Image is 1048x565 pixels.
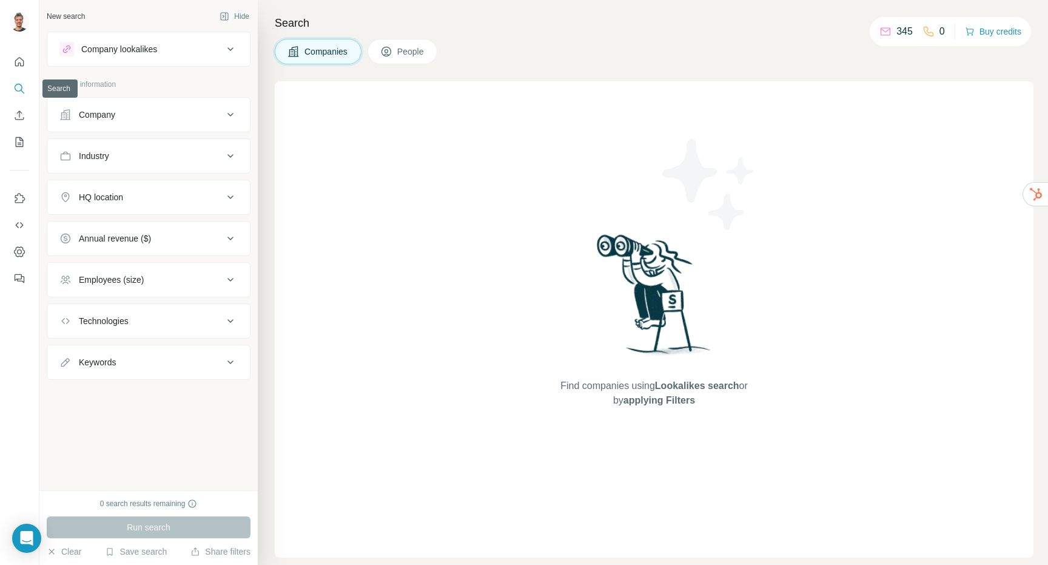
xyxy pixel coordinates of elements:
p: Company information [47,79,250,90]
button: Employees (size) [47,265,250,294]
button: Annual revenue ($) [47,224,250,253]
p: 345 [896,24,913,39]
button: My lists [10,131,29,153]
div: Annual revenue ($) [79,232,151,245]
button: Feedback [10,268,29,289]
button: Use Surfe on LinkedIn [10,188,29,209]
button: Keywords [47,348,250,377]
h4: Search [275,15,1033,32]
img: Surfe Illustration - Woman searching with binoculars [591,231,717,367]
div: Company [79,109,115,121]
button: Dashboard [10,241,29,263]
button: Search [10,78,29,100]
span: Companies [304,46,349,58]
div: Industry [79,150,109,162]
button: Technologies [47,306,250,336]
button: HQ location [47,183,250,212]
button: Save search [105,546,167,558]
button: Company lookalikes [47,35,250,64]
button: Clear [47,546,81,558]
div: HQ location [79,191,123,203]
div: New search [47,11,85,22]
button: Industry [47,141,250,171]
button: Use Surfe API [10,214,29,236]
button: Quick start [10,51,29,73]
img: Surfe Illustration - Stars [654,130,764,239]
button: Hide [211,7,258,25]
span: applying Filters [623,395,695,405]
div: Keywords [79,356,116,368]
div: Company lookalikes [81,43,157,55]
div: 0 search results remaining [100,498,198,509]
button: Share filters [190,546,250,558]
button: Company [47,100,250,129]
div: Employees (size) [79,274,144,286]
button: Enrich CSV [10,104,29,126]
p: 0 [939,24,945,39]
div: Technologies [79,315,129,327]
img: Avatar [10,12,29,32]
span: Find companies using or by [557,379,751,408]
span: Lookalikes search [655,381,739,391]
span: People [397,46,425,58]
div: Open Intercom Messenger [12,524,41,553]
button: Buy credits [965,23,1021,40]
